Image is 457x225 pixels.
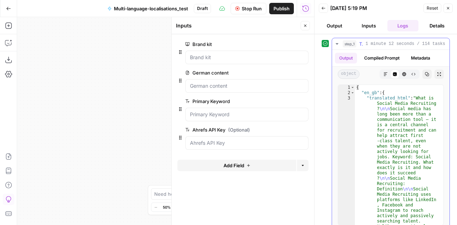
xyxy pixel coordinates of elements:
[185,69,268,76] label: German content
[338,85,355,90] div: 1
[343,40,356,47] span: step_1
[242,5,262,12] span: Stop Run
[338,70,360,79] span: object
[176,22,298,29] div: Inputs
[353,20,385,31] button: Inputs
[338,90,355,96] div: 2
[360,53,404,63] button: Compiled Prompt
[197,5,208,12] span: Draft
[224,162,244,169] span: Add Field
[269,3,294,14] button: Publish
[332,38,450,50] button: 1 minute 12 seconds / 114 tasks
[351,90,355,96] span: Toggle code folding, rows 2 through 4
[185,98,268,105] label: Primary Keyword
[190,82,304,90] input: German content
[190,54,304,61] input: Brand kit
[190,111,304,118] input: Primary Keyword
[366,41,445,47] span: 1 minute 12 seconds / 114 tasks
[335,53,357,63] button: Output
[163,204,171,210] span: 50%
[103,3,192,14] button: Multi-language-localisations_test
[407,53,435,63] button: Metadata
[319,20,350,31] button: Output
[190,139,304,147] input: Ahrefs API Key
[185,41,268,48] label: Brand kit
[423,4,441,13] button: Reset
[421,20,453,31] button: Details
[231,3,266,14] button: Stop Run
[359,40,363,47] span: Translation LLM
[427,5,438,11] span: Reset
[228,126,250,133] span: (Optional)
[351,85,355,90] span: Toggle code folding, rows 1 through 11
[387,20,419,31] button: Logs
[114,5,188,12] span: Multi-language-localisations_test
[185,126,268,133] label: Ahrefs API Key
[177,160,296,171] button: Add Field
[273,5,290,12] span: Publish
